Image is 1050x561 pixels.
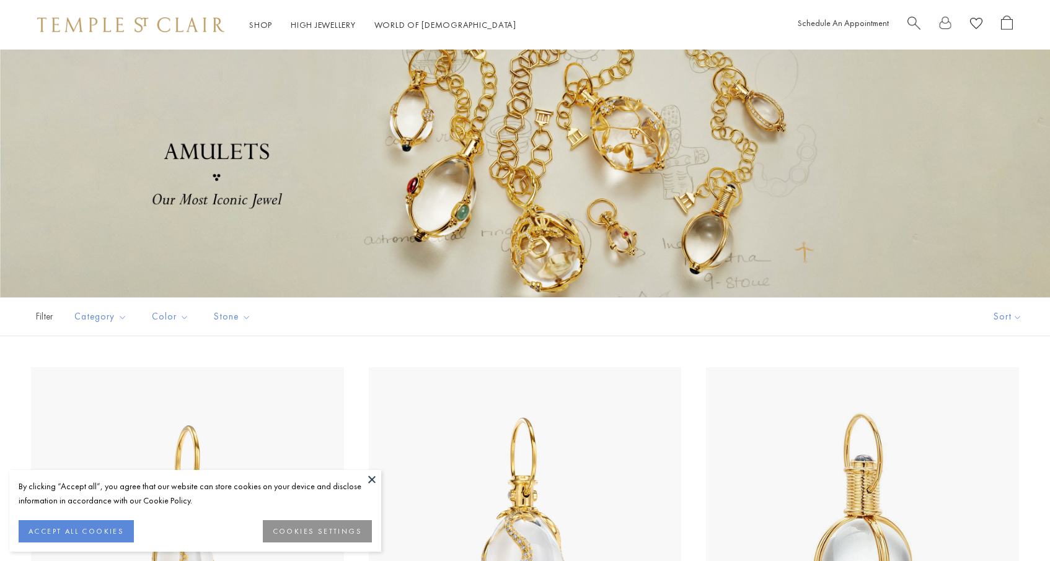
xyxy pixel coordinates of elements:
img: Temple St. Clair [37,17,224,32]
nav: Main navigation [249,17,516,33]
button: ACCEPT ALL COOKIES [19,520,134,542]
a: World of [DEMOGRAPHIC_DATA]World of [DEMOGRAPHIC_DATA] [374,19,516,30]
button: Stone [205,303,260,331]
a: Schedule An Appointment [798,17,889,28]
div: By clicking “Accept all”, you agree that our website can store cookies on your device and disclos... [19,479,372,508]
button: Category [65,303,136,331]
button: Color [143,303,198,331]
a: Search [907,15,920,35]
a: ShopShop [249,19,272,30]
span: Category [68,309,136,324]
button: COOKIES SETTINGS [263,520,372,542]
button: Show sort by [966,298,1050,336]
a: Open Shopping Bag [1001,15,1013,35]
span: Color [146,309,198,324]
a: High JewelleryHigh Jewellery [291,19,356,30]
span: Stone [208,309,260,324]
a: View Wishlist [970,15,982,35]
